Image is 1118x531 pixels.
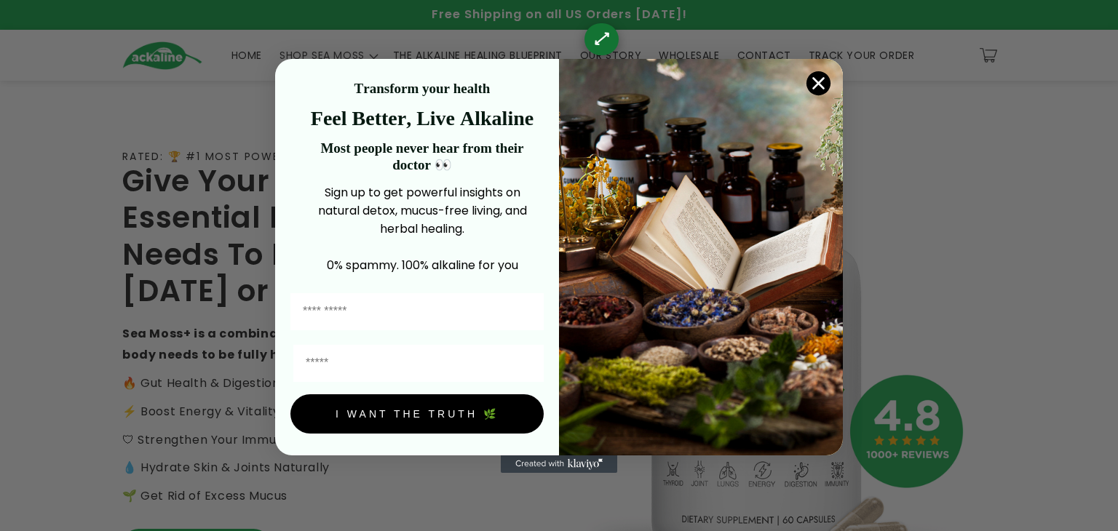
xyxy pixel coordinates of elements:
div: ⟷ [587,24,617,55]
p: 0% spammy. 100% alkaline for you [301,256,544,274]
strong: Transform your health [354,81,491,96]
button: Close dialog [806,71,831,96]
input: Email [293,345,544,382]
p: Sign up to get powerful insights on natural detox, mucus-free living, and herbal healing. [301,183,544,238]
input: First Name [290,293,544,330]
strong: Feel Better, Live Alkaline [311,107,534,129]
strong: Most people never hear from their doctor 👀 [320,140,523,172]
a: Created with Klaviyo - opens in a new tab [501,455,617,473]
button: I WANT THE TRUTH 🌿 [290,394,544,434]
img: 4a4a186a-b914-4224-87c7-990d8ecc9bca.jpeg [559,59,843,455]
